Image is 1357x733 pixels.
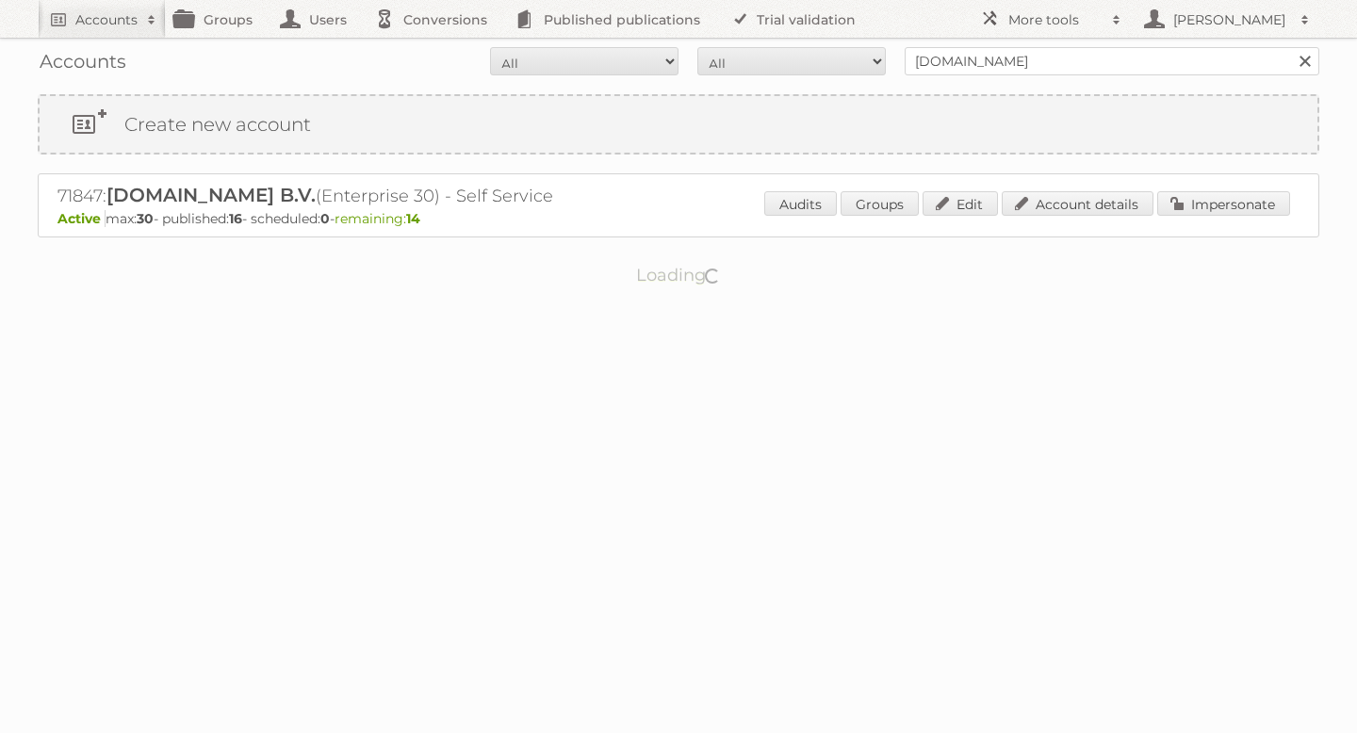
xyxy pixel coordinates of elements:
[1169,10,1291,29] h2: [PERSON_NAME]
[1157,191,1290,216] a: Impersonate
[764,191,837,216] a: Audits
[137,210,154,227] strong: 30
[57,210,106,227] span: Active
[1008,10,1103,29] h2: More tools
[106,184,316,206] span: [DOMAIN_NAME] B.V.
[1002,191,1153,216] a: Account details
[577,256,781,294] p: Loading
[335,210,420,227] span: remaining:
[75,10,138,29] h2: Accounts
[923,191,998,216] a: Edit
[406,210,420,227] strong: 14
[320,210,330,227] strong: 0
[841,191,919,216] a: Groups
[57,210,1300,227] p: max: - published: - scheduled: -
[229,210,242,227] strong: 16
[57,184,717,208] h2: 71847: (Enterprise 30) - Self Service
[40,96,1317,153] a: Create new account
